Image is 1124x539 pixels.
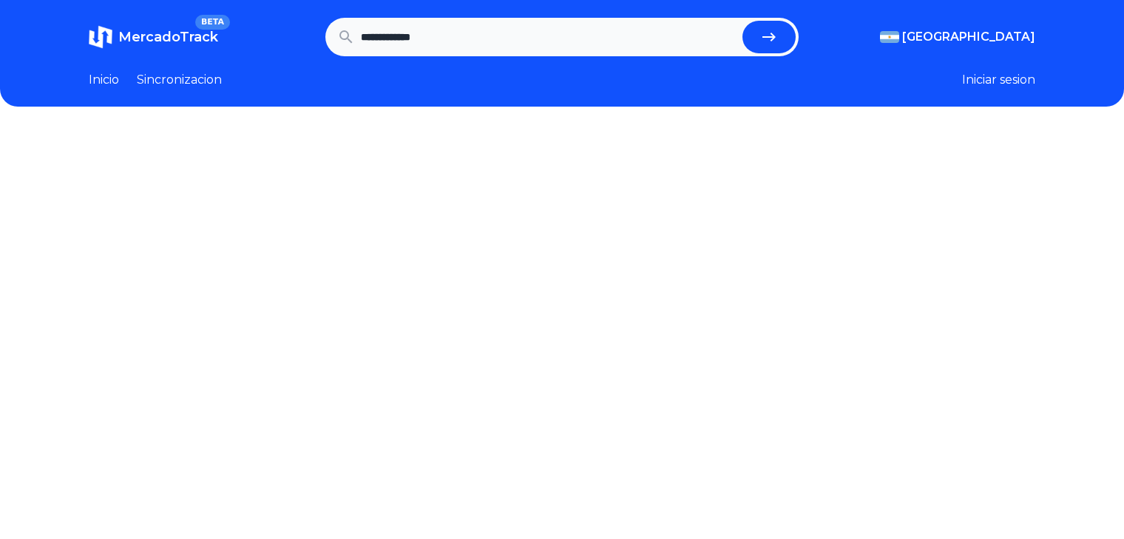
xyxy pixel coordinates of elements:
[195,15,230,30] span: BETA
[880,28,1035,46] button: [GEOGRAPHIC_DATA]
[89,25,112,49] img: MercadoTrack
[902,28,1035,46] span: [GEOGRAPHIC_DATA]
[137,71,222,89] a: Sincronizacion
[89,25,218,49] a: MercadoTrackBETA
[89,71,119,89] a: Inicio
[118,29,218,45] span: MercadoTrack
[880,31,899,43] img: Argentina
[962,71,1035,89] button: Iniciar sesion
